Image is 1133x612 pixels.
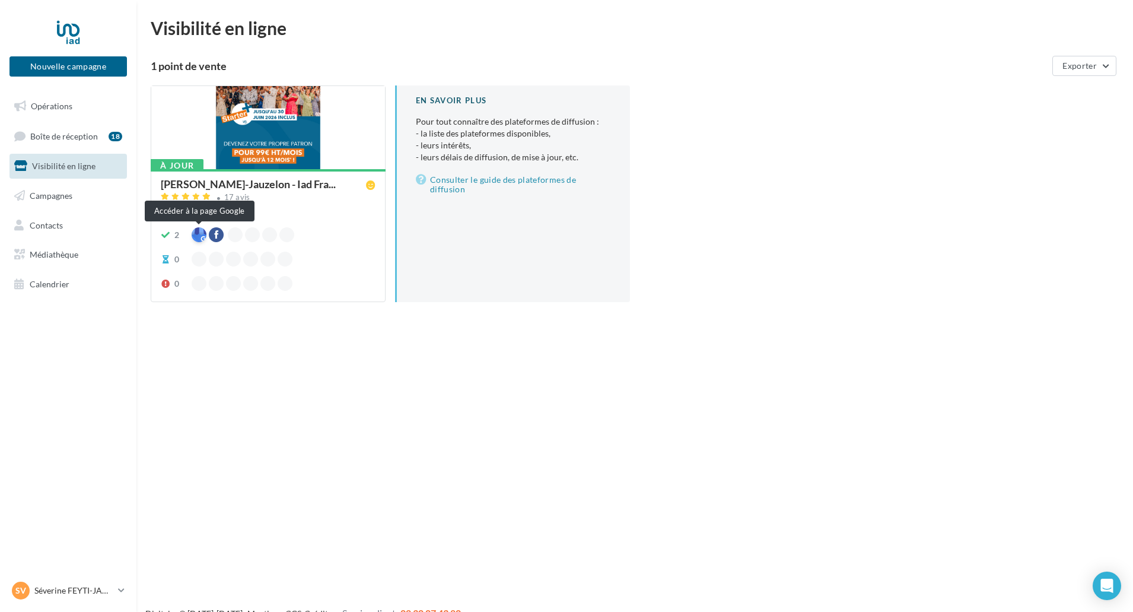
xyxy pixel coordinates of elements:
[32,161,96,171] span: Visibilité en ligne
[416,95,611,106] div: En savoir plus
[7,213,129,238] a: Contacts
[151,61,1048,71] div: 1 point de vente
[1062,61,1097,71] span: Exporter
[1052,56,1116,76] button: Exporter
[109,132,122,141] div: 18
[31,101,72,111] span: Opérations
[30,249,78,259] span: Médiathèque
[7,154,129,179] a: Visibilité en ligne
[7,242,129,267] a: Médiathèque
[30,220,63,230] span: Contacts
[151,19,1119,37] div: Visibilité en ligne
[7,94,129,119] a: Opérations
[30,279,69,289] span: Calendrier
[416,139,611,151] li: - leurs intérêts,
[174,229,179,241] div: 2
[416,151,611,163] li: - leurs délais de diffusion, de mise à jour, etc.
[7,183,129,208] a: Campagnes
[30,131,98,141] span: Boîte de réception
[161,191,375,205] a: 17 avis
[7,272,129,297] a: Calendrier
[9,579,127,602] a: Sv Séverine FEYTI-JAUZELON
[15,585,26,597] span: Sv
[416,116,611,163] p: Pour tout connaître des plateformes de diffusion :
[30,191,72,201] span: Campagnes
[34,585,113,597] p: Séverine FEYTI-JAUZELON
[224,194,250,201] div: 17 avis
[145,201,254,221] div: Accéder à la page Google
[9,56,127,77] button: Nouvelle campagne
[416,128,611,139] li: - la liste des plateformes disponibles,
[1093,572,1121,600] div: Open Intercom Messenger
[151,159,203,172] div: À jour
[161,179,336,189] span: [PERSON_NAME]-Jauzelon - Iad Fra...
[7,123,129,149] a: Boîte de réception18
[174,278,179,290] div: 0
[416,173,611,196] a: Consulter le guide des plateformes de diffusion
[174,253,179,265] div: 0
